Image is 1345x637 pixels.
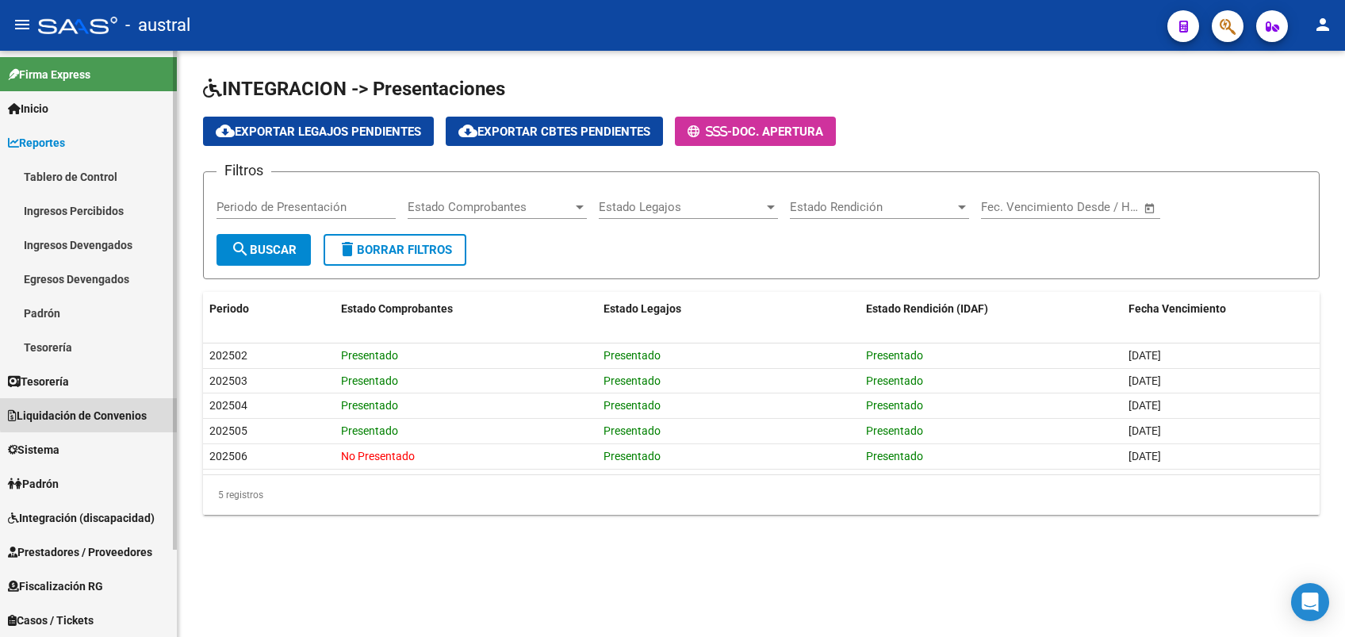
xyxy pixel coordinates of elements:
div: Open Intercom Messenger [1291,583,1329,621]
h3: Filtros [217,159,271,182]
span: [DATE] [1128,349,1161,362]
span: Sistema [8,441,59,459]
span: Presentado [341,374,398,387]
span: Presentado [341,399,398,412]
span: Firma Express [8,66,90,83]
span: Exportar Legajos Pendientes [216,125,421,139]
span: Prestadores / Proveedores [8,543,152,561]
span: 202503 [209,374,247,387]
button: -Doc. Apertura [675,117,836,146]
span: Estado Comprobantes [341,302,453,315]
span: Integración (discapacidad) [8,509,155,527]
datatable-header-cell: Periodo [203,292,335,326]
button: Buscar [217,234,311,266]
button: Exportar Legajos Pendientes [203,117,434,146]
span: - austral [125,8,190,43]
datatable-header-cell: Estado Legajos [597,292,860,326]
span: 202505 [209,424,247,437]
span: Padrón [8,475,59,493]
span: Casos / Tickets [8,612,94,629]
span: Estado Rendición (IDAF) [866,302,988,315]
datatable-header-cell: Fecha Vencimiento [1122,292,1319,326]
span: [DATE] [1128,399,1161,412]
span: Exportar Cbtes Pendientes [458,125,650,139]
span: Presentado [604,450,661,462]
button: Borrar Filtros [324,234,466,266]
div: 5 registros [203,475,1320,515]
span: Estado Legajos [599,200,764,214]
span: Reportes [8,134,65,152]
span: Liquidación de Convenios [8,407,147,424]
span: Presentado [604,424,661,437]
mat-icon: search [231,240,250,259]
input: Fecha fin [1060,200,1136,214]
mat-icon: cloud_download [458,121,477,140]
span: [DATE] [1128,424,1161,437]
datatable-header-cell: Estado Comprobantes [335,292,597,326]
span: Buscar [231,243,297,257]
span: Estado Rendición [790,200,955,214]
span: Presentado [341,424,398,437]
span: Presentado [866,450,923,462]
span: 202506 [209,450,247,462]
span: [DATE] [1128,374,1161,387]
span: Presentado [604,349,661,362]
span: Presentado [866,424,923,437]
span: Presentado [866,399,923,412]
span: Presentado [341,349,398,362]
mat-icon: person [1313,15,1332,34]
datatable-header-cell: Estado Rendición (IDAF) [860,292,1122,326]
span: Doc. Apertura [732,125,823,139]
span: Fecha Vencimiento [1128,302,1226,315]
span: Estado Legajos [604,302,681,315]
button: Exportar Cbtes Pendientes [446,117,663,146]
span: 202504 [209,399,247,412]
span: Estado Comprobantes [408,200,573,214]
span: Borrar Filtros [338,243,452,257]
span: Fiscalización RG [8,578,103,595]
input: Fecha inicio [981,200,1045,214]
span: Periodo [209,302,249,315]
span: No Presentado [341,450,415,462]
mat-icon: cloud_download [216,121,235,140]
span: Presentado [604,374,661,387]
span: - [688,125,732,139]
span: [DATE] [1128,450,1161,462]
mat-icon: menu [13,15,32,34]
span: INTEGRACION -> Presentaciones [203,78,505,100]
span: 202502 [209,349,247,362]
span: Presentado [604,399,661,412]
span: Presentado [866,374,923,387]
span: Tesorería [8,373,69,390]
span: Inicio [8,100,48,117]
mat-icon: delete [338,240,357,259]
button: Open calendar [1141,199,1159,217]
span: Presentado [866,349,923,362]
